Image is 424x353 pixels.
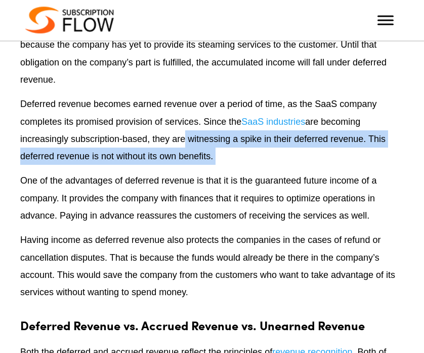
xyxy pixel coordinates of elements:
p: Having income as deferred revenue also protects the companies in the cases of refund or cancellat... [20,231,404,301]
button: Toggle Menu [377,15,394,25]
h2: Deferred Revenue vs. Accrued Revenue vs. Unearned Revenue [20,308,404,336]
p: Deferred revenue becomes earned revenue over a period of time, as the SaaS company completes its ... [20,95,404,165]
a: SaaS industries [241,117,305,127]
p: One of the advantages of deferred revenue is that it is the guaranteed future income of a company... [20,172,404,224]
img: Subscriptionflow [25,7,114,33]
